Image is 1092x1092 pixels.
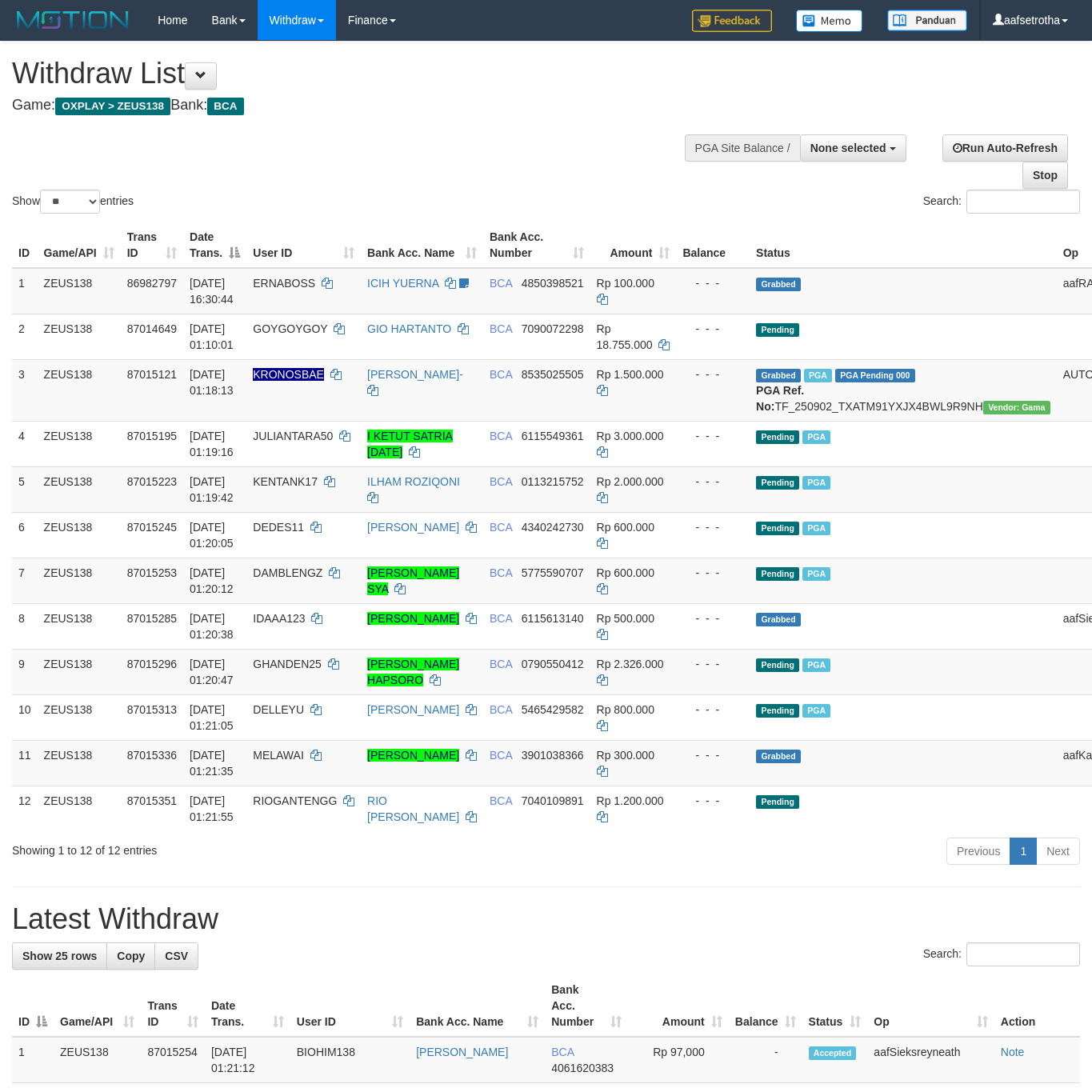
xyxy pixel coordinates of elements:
a: [PERSON_NAME]- [367,368,463,381]
span: BCA [490,749,512,762]
span: [DATE] 01:21:05 [190,703,234,732]
td: 10 [12,694,38,740]
span: MELAWAI [253,749,304,762]
td: 11 [12,740,38,786]
span: None selected [810,142,886,154]
a: 1 [1010,838,1037,865]
div: - - - [682,366,743,382]
a: I KETUT SATRIA [DATE] [367,430,453,458]
span: [DATE] 01:10:01 [190,322,234,351]
td: ZEUS138 [38,740,121,786]
td: 2 [12,314,38,359]
span: Rp 300.000 [597,749,654,762]
a: [PERSON_NAME] [416,1046,508,1058]
span: Copy 8535025505 to clipboard [522,368,584,381]
span: 87015195 [127,430,177,442]
span: Copy 0113215752 to clipboard [522,475,584,488]
td: ZEUS138 [38,466,121,512]
span: BCA [490,475,512,488]
th: Game/API: activate to sort column ascending [38,222,121,268]
span: IDAAA123 [253,612,305,625]
span: Copy 5775590707 to clipboard [522,566,584,579]
label: Search: [923,190,1080,214]
span: BCA [207,98,243,115]
th: Status: activate to sort column ascending [802,975,868,1037]
span: Marked by aafanarl [802,522,830,535]
th: Balance [676,222,750,268]
span: Grabbed [756,369,801,382]
span: Copy 4850398521 to clipboard [522,277,584,290]
span: BCA [490,658,512,670]
th: User ID: activate to sort column ascending [246,222,361,268]
a: GIO HARTANTO [367,322,451,335]
input: Search: [966,942,1080,966]
span: Rp 18.755.000 [597,322,653,351]
span: JULIANTARA50 [253,430,333,442]
span: Pending [756,567,799,581]
span: Copy 3901038366 to clipboard [522,749,584,762]
td: ZEUS138 [38,603,121,649]
span: Marked by aafanarl [802,430,830,444]
div: - - - [682,747,743,763]
a: RIO [PERSON_NAME] [367,794,459,823]
span: 87015253 [127,566,177,579]
a: [PERSON_NAME] SYA [367,566,459,595]
th: Op: activate to sort column ascending [867,975,994,1037]
td: ZEUS138 [38,421,121,466]
span: Copy 6115549361 to clipboard [522,430,584,442]
td: BIOHIM138 [290,1037,410,1083]
span: BCA [490,521,512,534]
span: DAMBLENGZ [253,566,322,579]
span: 87015223 [127,475,177,488]
a: [PERSON_NAME] [367,749,459,762]
th: User ID: activate to sort column ascending [290,975,410,1037]
td: ZEUS138 [38,512,121,558]
img: Button%20Memo.svg [796,10,863,32]
td: 1 [12,268,38,314]
span: Marked by aafanarl [802,658,830,672]
span: [DATE] 01:20:38 [190,612,234,641]
span: Marked by aafanarl [802,567,830,581]
span: BCA [490,430,512,442]
span: [DATE] 01:20:05 [190,521,234,550]
span: 87015351 [127,794,177,807]
span: Rp 1.200.000 [597,794,664,807]
div: - - - [682,275,743,291]
div: - - - [682,656,743,672]
span: 87015313 [127,703,177,716]
input: Search: [966,190,1080,214]
span: DEDES11 [253,521,304,534]
span: Vendor URL: https://trx31.1velocity.biz [983,401,1050,414]
td: - [729,1037,802,1083]
td: 87015254 [141,1037,205,1083]
b: PGA Ref. No: [756,384,804,413]
span: Marked by aafanarl [802,704,830,718]
span: [DATE] 01:19:16 [190,430,234,458]
td: 3 [12,359,38,421]
span: PGA Pending [835,369,915,382]
img: Feedback.jpg [692,10,772,32]
span: Rp 3.000.000 [597,430,664,442]
td: 6 [12,512,38,558]
span: 87015121 [127,368,177,381]
a: CSV [154,942,198,970]
a: [PERSON_NAME] HAPSORO [367,658,459,686]
img: MOTION_logo.png [12,8,134,32]
span: Rp 1.500.000 [597,368,664,381]
span: Copy 4340242730 to clipboard [522,521,584,534]
span: Rp 600.000 [597,521,654,534]
span: CSV [165,950,188,962]
span: [DATE] 01:20:47 [190,658,234,686]
div: - - - [682,474,743,490]
th: Bank Acc. Name: activate to sort column ascending [410,975,545,1037]
span: Rp 2.326.000 [597,658,664,670]
label: Search: [923,942,1080,966]
span: BCA [490,794,512,807]
span: 87015285 [127,612,177,625]
td: 9 [12,649,38,694]
div: - - - [682,610,743,626]
th: Action [994,975,1080,1037]
span: BCA [551,1046,574,1058]
span: Copy [117,950,145,962]
th: Amount: activate to sort column ascending [590,222,677,268]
